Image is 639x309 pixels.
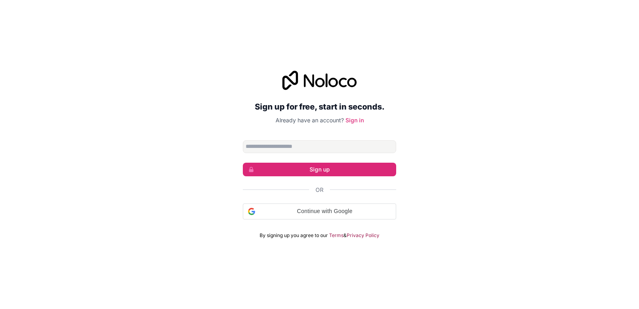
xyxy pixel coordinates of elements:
[316,186,323,194] span: Or
[243,140,396,153] input: Email address
[243,100,396,114] h2: Sign up for free, start in seconds.
[258,207,391,215] span: Continue with Google
[329,232,343,239] a: Terms
[343,232,347,239] span: &
[243,203,396,219] div: Continue with Google
[276,117,344,124] span: Already have an account?
[345,117,364,124] a: Sign in
[347,232,379,239] a: Privacy Policy
[243,163,396,176] button: Sign up
[260,232,328,239] span: By signing up you agree to our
